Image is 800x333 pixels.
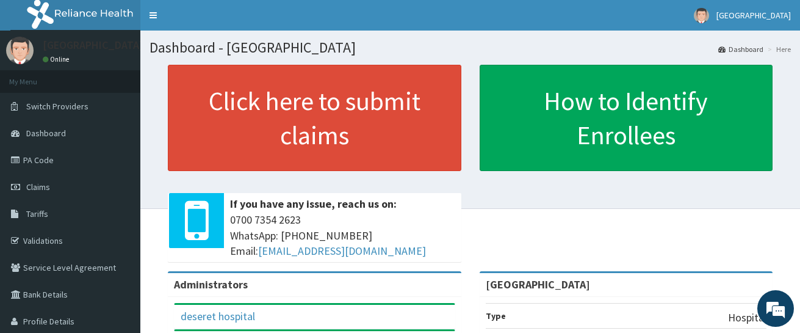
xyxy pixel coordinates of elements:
a: [EMAIL_ADDRESS][DOMAIN_NAME] [258,244,426,258]
a: Click here to submit claims [168,65,461,171]
a: deseret hospital [181,309,255,323]
strong: [GEOGRAPHIC_DATA] [486,277,590,291]
span: Dashboard [26,128,66,139]
span: Switch Providers [26,101,88,112]
span: Claims [26,181,50,192]
b: Administrators [174,277,248,291]
b: Type [486,310,506,321]
li: Here [765,44,791,54]
p: Hospital [728,310,766,326]
img: User Image [694,8,709,23]
span: Tariffs [26,208,48,219]
b: If you have any issue, reach us on: [230,197,397,211]
a: Online [43,55,72,64]
p: [GEOGRAPHIC_DATA] [43,40,143,51]
h1: Dashboard - [GEOGRAPHIC_DATA] [150,40,791,56]
img: User Image [6,37,34,64]
span: 0700 7354 2623 WhatsApp: [PHONE_NUMBER] Email: [230,212,455,259]
a: How to Identify Enrollees [480,65,773,171]
a: Dashboard [718,44,763,54]
span: [GEOGRAPHIC_DATA] [716,10,791,21]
